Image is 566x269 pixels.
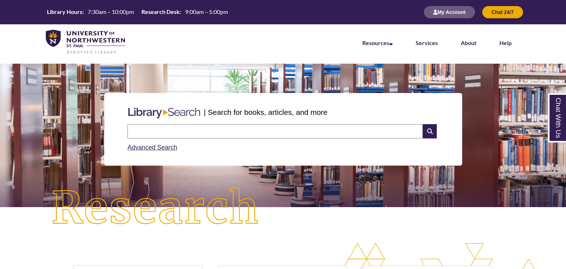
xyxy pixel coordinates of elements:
[28,164,283,253] img: Research
[44,8,231,16] a: Hours Today
[499,39,512,46] a: Help
[423,124,436,138] i: Search
[416,39,438,46] a: Services
[424,9,475,15] a: My Account
[362,39,393,46] a: Resources
[204,107,327,118] p: | Search for books, articles, and more
[461,39,476,46] a: About
[44,8,85,16] th: Library Hours:
[46,30,125,55] img: UNWSP Library Logo
[139,8,182,16] th: Research Desk:
[185,8,228,15] span: 9:00am – 5:00pm
[482,6,523,18] button: Chat 24/7
[482,9,523,15] a: Chat 24/7
[127,144,177,151] a: Advanced Search
[424,6,475,18] button: My Account
[88,8,134,15] span: 7:30am – 10:00pm
[125,105,204,121] img: Libary Search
